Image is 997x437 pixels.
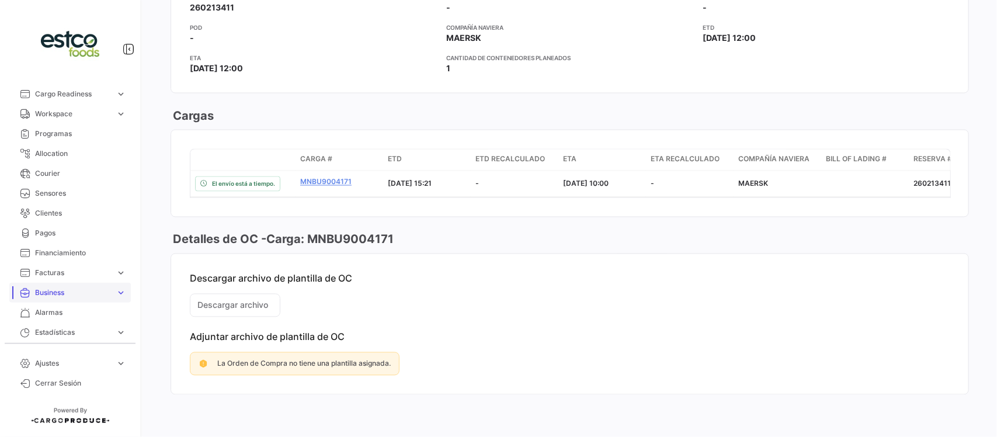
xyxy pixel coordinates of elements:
div: 260213411 [913,179,992,189]
span: MAERSK [446,32,481,44]
span: Bill of Lading # [826,154,887,165]
span: Alarmas [35,307,126,318]
span: [DATE] 10:00 [563,179,609,188]
span: [DATE] 12:00 [703,32,756,44]
span: ETD [388,154,402,165]
app-card-info-title: Cantidad de contenedores planeados [446,53,693,63]
app-card-info-title: ETD [703,23,950,32]
span: Business [35,287,111,298]
span: expand_more [116,287,126,298]
a: Clientes [9,203,131,223]
a: Financiamiento [9,243,131,263]
a: MNBU9004171 [300,177,378,188]
span: Financiamiento [35,248,126,258]
datatable-header-cell: ETD [383,150,471,171]
datatable-header-cell: Reserva # [909,150,996,171]
a: Allocation [9,144,131,164]
datatable-header-cell: ETA Recalculado [646,150,734,171]
span: MAERSK [738,179,768,188]
span: ETA Recalculado [651,154,720,165]
span: Workspace [35,109,111,119]
span: 260213411 [190,2,234,13]
span: - [475,179,479,188]
span: Cerrar Sesión [35,378,126,389]
span: Estadísticas [35,327,111,338]
span: La Orden de Compra no tiene una plantilla asignada. [217,359,391,368]
app-card-info-title: Compañía naviera [446,23,693,32]
a: Pagos [9,223,131,243]
datatable-header-cell: Carga # [296,150,383,171]
span: Pagos [35,228,126,238]
datatable-header-cell: ETD Recalculado [471,150,558,171]
span: expand_more [116,268,126,278]
span: expand_more [116,109,126,119]
img: a2d2496a-9374-4c2d-9ba1-5a425369ecc8.jpg [41,14,99,72]
datatable-header-cell: Compañía naviera [734,150,821,171]
span: Carga # [300,154,332,165]
span: expand_more [116,327,126,338]
p: Descargar archivo de plantilla de OC [190,273,950,285]
a: Alarmas [9,303,131,322]
span: Compañía naviera [738,154,810,165]
span: - [190,32,194,44]
span: expand_more [116,358,126,369]
span: [DATE] 12:00 [190,63,243,74]
app-card-info-title: POD [190,23,437,32]
span: Facturas [35,268,111,278]
span: Allocation [35,148,126,159]
span: Cargo Readiness [35,89,111,99]
span: Sensores [35,188,126,199]
a: Programas [9,124,131,144]
span: Programas [35,129,126,139]
a: Sensores [9,183,131,203]
span: Ajustes [35,358,111,369]
span: ETA [563,154,576,165]
span: ETD Recalculado [475,154,545,165]
h3: Cargas [171,107,214,124]
app-card-info-title: ETA [190,53,437,63]
span: - [651,179,654,188]
span: Courier [35,168,126,179]
span: expand_more [116,89,126,99]
span: Clientes [35,208,126,218]
span: - [446,2,450,13]
span: El envío está a tiempo. [212,179,275,189]
span: Reserva # [913,154,952,165]
span: [DATE] 15:21 [388,179,432,188]
h3: Detalles de OC - Carga: MNBU9004171 [171,231,394,248]
datatable-header-cell: ETA [558,150,646,171]
datatable-header-cell: Bill of Lading # [821,150,909,171]
span: - [703,2,707,13]
a: Courier [9,164,131,183]
span: 1 [446,63,450,74]
p: Adjuntar archivo de plantilla de OC [190,331,950,343]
